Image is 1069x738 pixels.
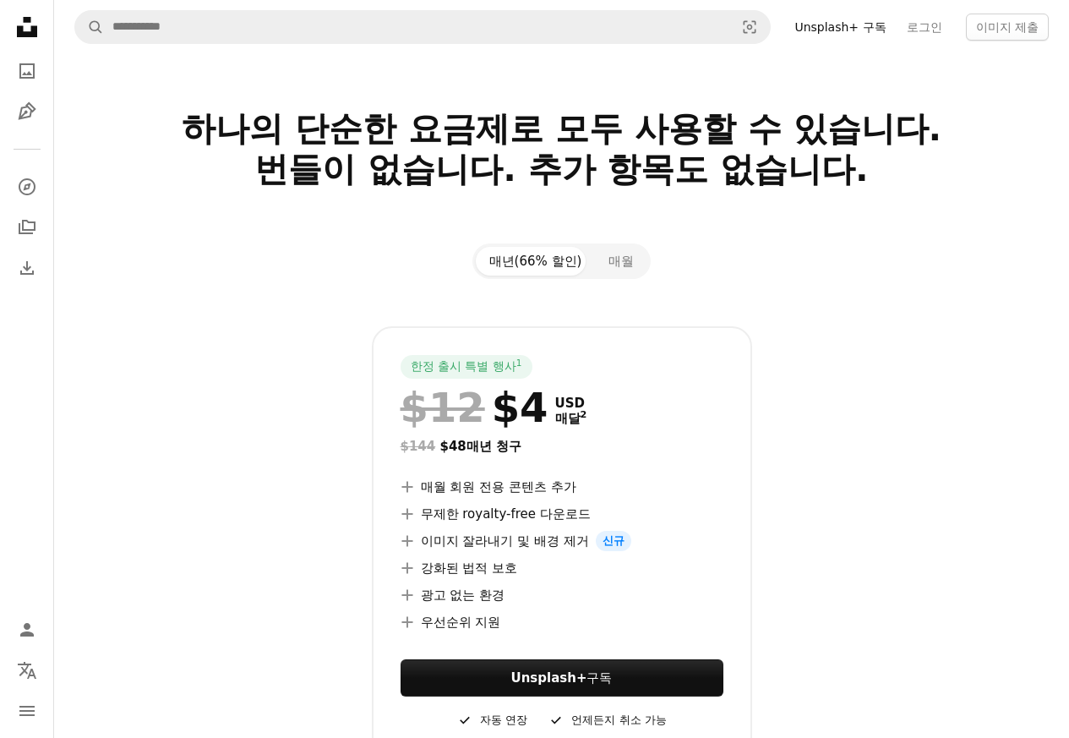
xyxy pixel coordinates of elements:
span: $12 [401,385,485,429]
div: 언제든지 취소 가능 [548,710,666,730]
sup: 2 [581,409,587,420]
button: 매월 [595,247,647,276]
a: 컬렉션 [10,210,44,244]
a: Unsplash+ 구독 [784,14,896,41]
li: 무제한 royalty-free 다운로드 [401,504,723,524]
form: 사이트 전체에서 이미지 찾기 [74,10,771,44]
li: 이미지 잘라내기 및 배경 제거 [401,531,723,551]
a: 로그인 / 가입 [10,613,44,647]
a: 로그인 [897,14,952,41]
a: 사진 [10,54,44,88]
sup: 1 [516,358,522,368]
div: 한정 출시 특별 행사 [401,355,532,379]
a: 탐색 [10,170,44,204]
button: Unsplash 검색 [75,11,104,43]
button: 시각적 검색 [729,11,770,43]
button: 메뉴 [10,694,44,728]
strong: Unsplash+ [511,670,587,686]
a: 2 [577,411,591,426]
button: 이미지 제출 [966,14,1049,41]
div: 자동 연장 [456,710,527,730]
div: $4 [401,385,548,429]
span: USD [555,396,587,411]
h2: 하나의 단순한 요금제로 모두 사용할 수 있습니다. 번들이 없습니다. 추가 항목도 없습니다. [74,108,1049,230]
span: 신규 [596,531,631,551]
li: 우선순위 지원 [401,612,723,632]
span: 매달 [555,411,587,426]
button: 매년(66% 할인) [476,247,596,276]
button: Unsplash+구독 [401,659,723,697]
li: 강화된 법적 보호 [401,558,723,578]
span: $144 [401,439,436,454]
button: 언어 [10,653,44,687]
li: 광고 없는 환경 [401,585,723,605]
li: 매월 회원 전용 콘텐츠 추가 [401,477,723,497]
div: $48 매년 청구 [401,436,723,456]
a: 홈 — Unsplash [10,10,44,47]
a: 1 [513,358,526,375]
a: 일러스트 [10,95,44,128]
a: 다운로드 내역 [10,251,44,285]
